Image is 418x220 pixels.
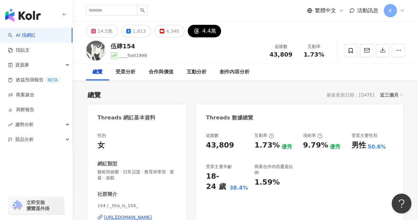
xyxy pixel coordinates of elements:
[5,9,41,22] img: logo
[9,197,64,214] a: chrome extension立即安裝 瀏覽器外掛
[220,68,249,76] div: 創作內容分析
[11,200,23,211] img: chrome extension
[229,184,248,192] div: 38.4%
[97,114,155,121] div: Threads 網紅基本資料
[254,140,280,151] div: 1.73%
[119,53,147,58] span: ____foot1998
[281,143,292,151] div: 優秀
[269,51,292,58] span: 43,809
[149,68,173,76] div: 合作與價值
[133,26,146,36] div: 1,813
[330,143,340,151] div: 優秀
[111,42,147,50] div: 伍肆154
[86,41,106,61] img: KOL Avatar
[15,132,34,147] span: 競品分析
[202,26,216,36] div: 4.4萬
[154,25,184,37] button: 4,340
[301,43,326,50] div: 互動率
[140,8,145,13] span: search
[97,169,176,181] span: 藝術與娛樂 · 日常話題 · 教育與學習 · 家庭 · 遊戲
[97,160,117,167] div: 網紅類型
[15,117,34,132] span: 趨勢分析
[15,58,29,72] span: 資源庫
[206,171,228,192] div: 18-24 歲
[351,140,366,151] div: 男性
[367,143,386,151] div: 50.6%
[88,90,101,100] div: 總覽
[26,199,50,211] span: 立即安裝 瀏覽器外掛
[254,164,296,176] div: 商業合作內容覆蓋比例
[206,133,219,139] div: 追蹤數
[303,133,323,139] div: 漲粉率
[8,32,36,39] a: searchAI 找網紅
[8,92,34,98] a: 商案媒合
[206,164,232,170] div: 受眾主要年齡
[392,194,411,213] iframe: Help Scout Beacon - Open
[121,25,151,37] button: 1,813
[188,25,221,37] button: 4.4萬
[166,26,179,36] div: 4,340
[187,68,207,76] div: 互動分析
[86,25,118,37] button: 14.5萬
[254,133,274,139] div: 互動率
[304,51,324,58] span: 1.73%
[206,114,253,121] div: Threads 數據總覽
[97,140,105,151] div: 女
[116,68,135,76] div: 受眾分析
[8,107,34,113] a: 洞察報告
[8,47,30,54] a: 找貼文
[268,43,293,50] div: 追蹤數
[326,92,374,98] div: 最後更新日期：[DATE]
[206,140,234,151] div: 43,809
[97,203,176,209] span: 154 | _this_is_154_
[97,133,106,139] div: 性別
[351,133,377,139] div: 受眾主要性別
[93,68,102,76] div: 總覽
[315,7,336,14] span: 繁體中文
[357,7,378,14] span: 活動訊息
[380,91,403,99] div: 近三個月
[303,140,328,151] div: 9.79%
[97,26,112,36] div: 14.5萬
[389,7,392,14] span: K
[8,77,60,83] a: 效益預測報告BETA
[97,191,117,198] div: 社群簡介
[254,177,280,188] div: 1.59%
[8,122,13,127] span: rise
